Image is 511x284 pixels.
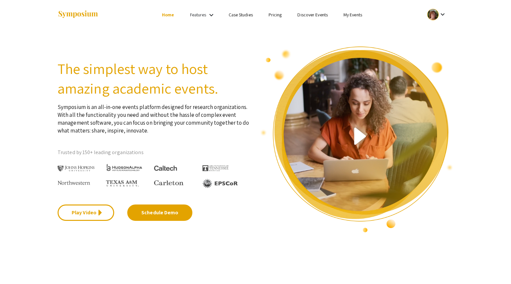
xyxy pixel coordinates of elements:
[154,166,177,171] img: Caltech
[203,165,229,171] img: The University of Tennessee
[420,7,453,22] button: Expand account dropdown
[58,181,90,185] img: Northwestern
[260,46,453,233] img: video overview of Symposium
[58,148,251,157] p: Trusted by 150+ leading organizations
[58,10,98,19] img: Symposium by ForagerOne
[297,12,328,18] a: Discover Events
[5,255,28,279] iframe: Chat
[154,180,184,186] img: Carleton
[106,180,139,187] img: Texas A&M University
[58,59,251,98] h2: The simplest way to host amazing academic events.
[190,12,206,18] a: Features
[162,12,174,18] a: Home
[58,204,114,221] a: Play Video
[269,12,282,18] a: Pricing
[203,179,238,188] img: EPSCOR
[207,11,215,19] mat-icon: Expand Features list
[106,164,143,171] img: HudsonAlpha
[127,204,192,221] a: Schedule Demo
[58,98,251,134] p: Symposium is an all-in-one events platform designed for research organizations. With all the func...
[439,10,447,18] mat-icon: Expand account dropdown
[58,166,95,172] img: Johns Hopkins University
[344,12,362,18] a: My Events
[229,12,253,18] a: Case Studies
